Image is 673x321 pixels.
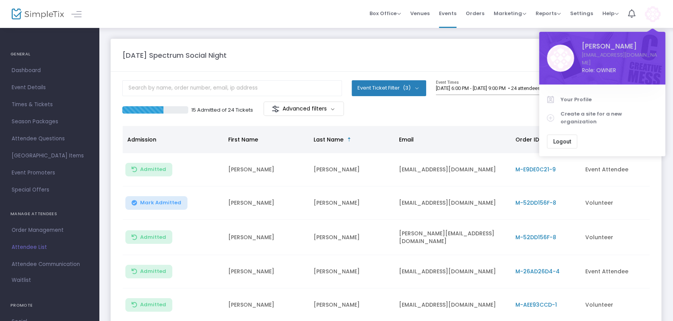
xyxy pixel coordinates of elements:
h4: MANAGE ATTENDEES [10,206,88,222]
td: [PERSON_NAME] [309,255,394,288]
span: Event Details [12,83,87,93]
p: 15 Admitted of 24 Tickets [191,106,253,114]
button: Admitted [125,298,172,312]
button: Logout [547,135,577,148]
span: Marketing [494,10,526,17]
td: [EMAIL_ADDRESS][DOMAIN_NAME] [394,153,511,186]
span: Admitted [140,234,166,240]
a: Create a site for a new organization [547,107,657,129]
span: Admission [127,136,156,143]
span: Admitted [140,302,166,308]
td: [PERSON_NAME] [224,220,309,255]
span: Role: OWNER [582,66,657,74]
td: [PERSON_NAME] [309,186,394,220]
span: Waitlist [12,276,31,284]
span: Help [602,10,619,17]
span: (3) [403,85,411,91]
span: Last Name [314,136,343,143]
img: filter [272,105,279,113]
span: Settings [570,3,593,23]
span: Order Management [12,225,87,235]
h4: PROMOTE [10,298,88,313]
span: Dashboard [12,66,87,76]
td: [PERSON_NAME] [224,255,309,288]
span: M-AEE93CCD-1 [515,301,557,309]
span: Special Offers [12,185,87,195]
span: M-52DD156F-8 [515,233,556,241]
span: Attendee Questions [12,134,87,144]
span: Sortable [346,136,352,143]
td: Volunteer [581,186,666,220]
span: Admitted [140,166,166,173]
td: [PERSON_NAME] [224,153,309,186]
span: Attendee List [12,242,87,252]
button: Event Ticket Filter(3) [352,80,426,96]
span: Order ID [515,136,539,143]
span: Admitted [140,268,166,274]
span: [GEOGRAPHIC_DATA] Items [12,151,87,161]
span: Events [439,3,456,23]
span: Box Office [369,10,401,17]
button: Mark Admitted [125,196,187,210]
span: First Name [228,136,258,143]
a: Your Profile [547,92,657,107]
span: Email [399,136,414,143]
td: Event Attendee [581,255,666,288]
span: [DATE] 6:00 PM - [DATE] 9:00 PM • 24 attendees [436,85,540,91]
span: Logout [553,138,571,145]
td: [EMAIL_ADDRESS][DOMAIN_NAME] [394,255,511,288]
span: M-26AD26D4-4 [515,267,560,275]
span: Times & Tickets [12,100,87,110]
button: Admitted [125,230,172,244]
td: Volunteer [581,220,666,255]
span: M-52DD156F-8 [515,199,556,207]
span: Create a site for a new organization [560,110,657,125]
m-button: Advanced filters [264,102,344,116]
span: Mark Admitted [140,200,181,206]
span: Orders [466,3,484,23]
td: Event Attendee [581,153,666,186]
td: [PERSON_NAME] [224,186,309,220]
td: [EMAIL_ADDRESS][DOMAIN_NAME] [394,186,511,220]
td: [PERSON_NAME] [309,220,394,255]
td: [PERSON_NAME][EMAIL_ADDRESS][DOMAIN_NAME] [394,220,511,255]
button: Admitted [125,265,172,278]
span: Reports [536,10,561,17]
span: [PERSON_NAME] [582,41,657,51]
span: Venues [410,3,430,23]
span: M-E9DE0C21-9 [515,166,556,173]
span: Your Profile [560,96,657,104]
input: Search by name, order number, email, ip address [122,80,342,96]
span: Event Promoters [12,168,87,178]
h4: GENERAL [10,47,88,62]
button: Admitted [125,163,172,176]
a: [EMAIL_ADDRESS][DOMAIN_NAME] [582,51,657,66]
m-panel-title: [DATE] Spectrum Social Night [122,50,227,60]
span: Season Packages [12,117,87,127]
span: Attendee Communication [12,259,87,269]
td: [PERSON_NAME] [309,153,394,186]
